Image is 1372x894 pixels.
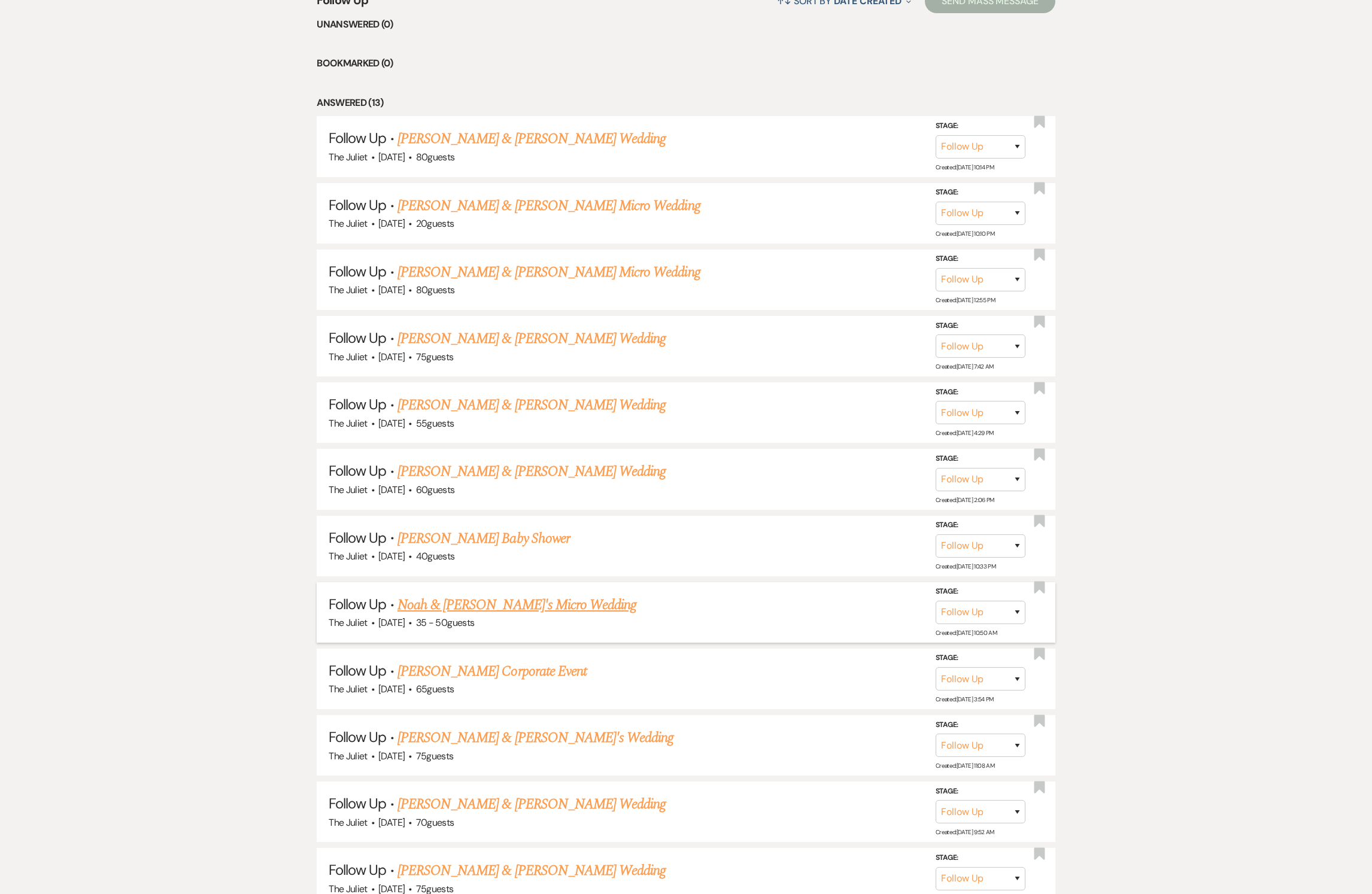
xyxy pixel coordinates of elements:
a: [PERSON_NAME] & [PERSON_NAME] Wedding [397,394,666,416]
span: 80 guests [416,151,455,163]
span: 60 guests [416,484,455,496]
span: 80 guests [416,284,455,296]
label: Stage: [936,785,1025,798]
span: Created: [DATE] 9:52 AM [936,828,994,836]
a: [PERSON_NAME] & [PERSON_NAME] Wedding [397,860,666,881]
a: [PERSON_NAME] Baby Shower [397,528,570,549]
span: Follow Up [329,528,386,547]
a: Noah & [PERSON_NAME]'s Micro Wedding [397,594,636,616]
span: 35 - 50 guests [416,616,475,629]
label: Stage: [936,319,1025,332]
span: 40 guests [416,550,455,562]
span: Created: [DATE] 11:08 AM [936,762,994,770]
label: Stage: [936,652,1025,665]
li: Bookmarked (0) [317,56,1055,71]
span: Follow Up [329,329,386,347]
span: Follow Up [329,196,386,214]
span: 20 guests [416,217,454,230]
a: [PERSON_NAME] & [PERSON_NAME]'s Wedding [397,727,674,749]
span: The Juliet [329,217,368,230]
span: [DATE] [378,484,405,496]
a: [PERSON_NAME] & [PERSON_NAME] Micro Wedding [397,195,700,217]
span: Created: [DATE] 10:10 PM [936,230,994,238]
span: Follow Up [329,129,386,147]
span: Created: [DATE] 10:50 AM [936,629,997,637]
a: [PERSON_NAME] & [PERSON_NAME] Micro Wedding [397,261,700,283]
span: Follow Up [329,860,386,879]
label: Stage: [936,253,1025,266]
span: The Juliet [329,816,368,829]
label: Stage: [936,719,1025,732]
span: [DATE] [378,750,405,762]
span: Follow Up [329,728,386,746]
span: [DATE] [378,550,405,562]
li: Unanswered (0) [317,17,1055,32]
label: Stage: [936,452,1025,466]
label: Stage: [936,585,1025,598]
span: [DATE] [378,284,405,296]
span: 70 guests [416,816,454,829]
span: Created: [DATE] 3:54 PM [936,695,994,703]
a: [PERSON_NAME] & [PERSON_NAME] Wedding [397,461,666,482]
span: Follow Up [329,794,386,813]
span: The Juliet [329,683,368,695]
span: 75 guests [416,351,454,363]
a: [PERSON_NAME] & [PERSON_NAME] Wedding [397,128,666,150]
span: [DATE] [378,151,405,163]
span: The Juliet [329,616,368,629]
label: Stage: [936,519,1025,532]
label: Stage: [936,186,1025,199]
span: 75 guests [416,750,454,762]
span: Follow Up [329,262,386,281]
a: [PERSON_NAME] & [PERSON_NAME] Wedding [397,328,666,349]
label: Stage: [936,386,1025,399]
label: Stage: [936,120,1025,133]
span: Created: [DATE] 10:33 PM [936,562,995,570]
span: [DATE] [378,816,405,829]
span: The Juliet [329,484,368,496]
a: [PERSON_NAME] & [PERSON_NAME] Wedding [397,793,666,815]
span: Follow Up [329,461,386,480]
span: The Juliet [329,284,368,296]
span: Created: [DATE] 10:14 PM [936,163,994,171]
span: The Juliet [329,351,368,363]
span: Follow Up [329,595,386,613]
span: Follow Up [329,395,386,413]
span: [DATE] [378,616,405,629]
span: [DATE] [378,351,405,363]
span: 65 guests [416,683,454,695]
span: 55 guests [416,417,454,430]
span: The Juliet [329,417,368,430]
span: Created: [DATE] 7:42 AM [936,363,994,370]
span: Created: [DATE] 2:06 PM [936,495,994,503]
span: Created: [DATE] 4:29 PM [936,429,994,437]
span: Follow Up [329,661,386,680]
span: [DATE] [378,417,405,430]
span: [DATE] [378,683,405,695]
span: The Juliet [329,750,368,762]
span: The Juliet [329,151,368,163]
a: [PERSON_NAME] Corporate Event [397,661,587,682]
span: Created: [DATE] 12:55 PM [936,296,995,304]
label: Stage: [936,852,1025,865]
li: Answered (13) [317,95,1055,111]
span: The Juliet [329,550,368,562]
span: [DATE] [378,217,405,230]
